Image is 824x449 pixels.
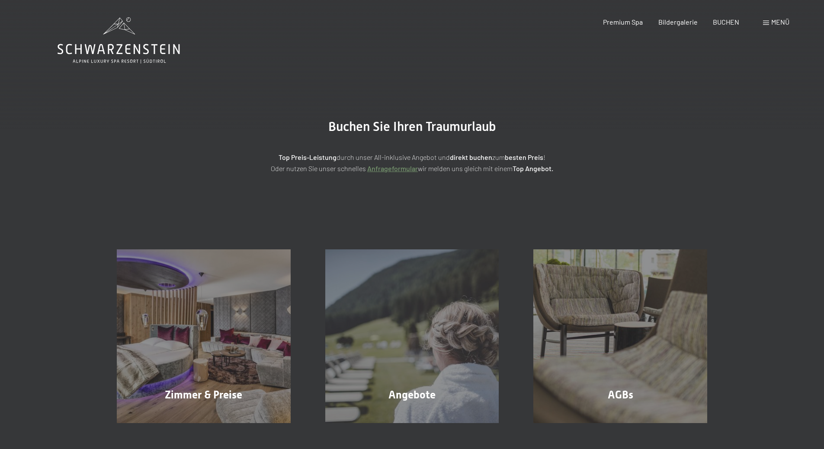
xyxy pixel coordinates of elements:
strong: Top Angebot. [513,164,553,172]
a: Buchung AGBs [516,249,725,423]
strong: Top Preis-Leistung [279,153,337,161]
a: BUCHEN [713,18,739,26]
span: AGBs [608,388,633,401]
span: Buchen Sie Ihren Traumurlaub [328,119,496,134]
strong: besten Preis [505,153,543,161]
a: Premium Spa [603,18,643,26]
span: Menü [771,18,789,26]
strong: direkt buchen [450,153,492,161]
a: Anfrageformular [367,164,418,172]
a: Buchung Angebote [308,249,516,423]
span: Zimmer & Preise [165,388,242,401]
a: Buchung Zimmer & Preise [99,249,308,423]
a: Bildergalerie [658,18,698,26]
span: Angebote [388,388,436,401]
p: durch unser All-inklusive Angebot und zum ! Oder nutzen Sie unser schnelles wir melden uns gleich... [196,152,628,174]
